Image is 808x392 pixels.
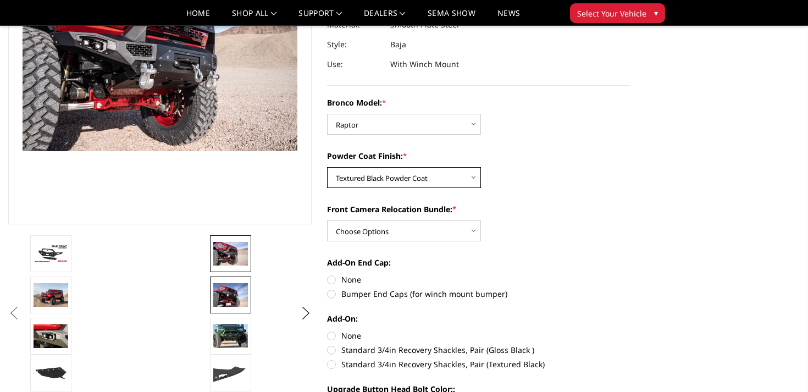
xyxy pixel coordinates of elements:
a: SEMA Show [428,9,475,25]
dt: Use: [327,54,382,74]
label: None [327,330,630,341]
label: None [327,274,630,285]
img: Relocates Front Parking Sensors & Accepts Rigid LED Lights Ignite Series [34,324,68,347]
dd: Baja [390,35,406,54]
label: Bronco Model: [327,97,630,108]
label: Standard 3/4in Recovery Shackles, Pair (Gloss Black ) [327,344,630,356]
a: Support [298,9,342,25]
label: Add-On: [327,313,630,324]
span: Select Your Vehicle [577,8,646,19]
a: Dealers [364,9,406,25]
label: Bumper End Caps (for winch mount bumper) [327,288,630,300]
img: Bronco Baja Front (winch mount) [34,283,68,306]
a: shop all [232,9,276,25]
button: Select Your Vehicle [570,3,665,23]
span: ▾ [654,7,658,19]
label: Front Camera Relocation Bundle: [327,203,630,215]
img: Bronco Baja Front (winch mount) [213,283,248,306]
button: Previous [5,305,22,322]
img: Bolt-on end cap. Widens your Bronco bumper to match the factory fender flares. [213,363,248,383]
a: Home [186,9,210,25]
label: Add-On End Cap: [327,257,630,268]
img: Reinforced Steel Bolt-On Skid Plate, included with all purchases [34,363,68,383]
button: Next [298,305,314,322]
a: News [497,9,520,25]
dd: With Winch Mount [390,54,459,74]
img: Bronco Baja Front (winch mount) [213,324,248,347]
label: Powder Coat Finish: [327,150,630,162]
img: Bodyguard Ford Bronco [34,244,68,263]
label: Standard 3/4in Recovery Shackles, Pair (Textured Black) [327,358,630,370]
dt: Style: [327,35,382,54]
img: Bronco Baja Front (winch mount) [213,242,248,265]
